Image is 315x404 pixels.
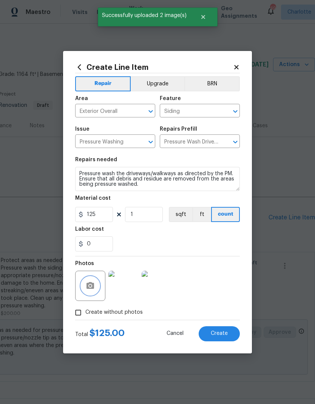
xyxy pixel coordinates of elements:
button: count [211,207,240,222]
button: Open [145,137,156,147]
h5: Material cost [75,196,111,201]
button: ft [192,207,211,222]
button: sqft [169,207,192,222]
span: Create without photos [85,308,143,316]
div: Total [75,329,125,338]
h5: Repairs needed [75,157,117,162]
h5: Issue [75,126,90,132]
h5: Labor cost [75,227,104,232]
h5: Repairs Prefill [160,126,197,132]
button: Close [191,9,216,25]
h5: Area [75,96,88,101]
button: Open [230,137,241,147]
span: Cancel [167,331,184,336]
h5: Feature [160,96,181,101]
textarea: Pressure wash the driveways/walkways as directed by the PM. Ensure that all debris and residue ar... [75,167,240,191]
button: Upgrade [131,76,185,91]
h2: Create Line Item [75,63,233,71]
button: BRN [184,76,240,91]
button: Repair [75,76,131,91]
span: $ 125.00 [90,328,125,338]
button: Open [230,106,241,117]
button: Cancel [154,326,196,341]
span: Successfully uploaded 2 image(s) [98,8,191,23]
h5: Photos [75,261,94,266]
span: Create [211,331,228,336]
button: Open [145,106,156,117]
button: Create [199,326,240,341]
